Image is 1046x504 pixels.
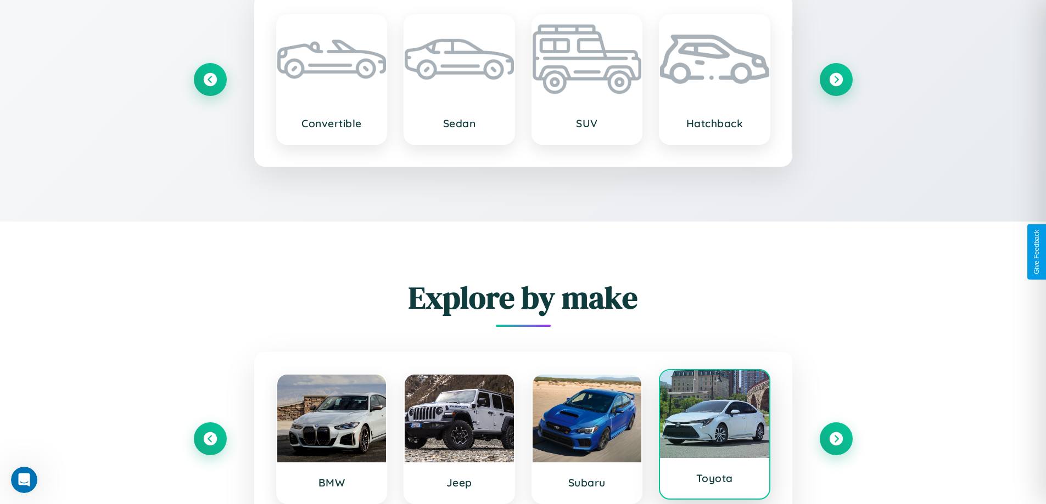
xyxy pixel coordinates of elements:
[288,117,376,130] h3: Convertible
[544,476,631,489] h3: Subaru
[1033,230,1041,274] div: Give Feedback
[11,467,37,493] iframe: Intercom live chat
[671,472,758,485] h3: Toyota
[544,117,631,130] h3: SUV
[416,117,503,130] h3: Sedan
[671,117,758,130] h3: Hatchback
[194,276,853,319] h2: Explore by make
[288,476,376,489] h3: BMW
[416,476,503,489] h3: Jeep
